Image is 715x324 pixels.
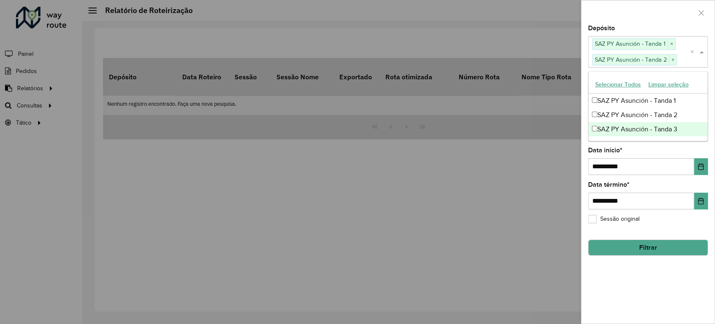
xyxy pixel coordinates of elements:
[645,78,692,91] button: Limpar seleção
[593,55,669,65] span: SAZ PY Asunción - Tanda 2
[588,145,622,155] label: Data início
[588,71,708,141] ng-dropdown-panel: Options list
[694,193,708,209] button: Choose Date
[593,39,668,49] span: SAZ PY Asunción - Tanda 1
[588,180,630,190] label: Data término
[591,78,645,91] button: Selecionar Todos
[588,240,708,256] button: Filtrar
[589,108,707,122] div: SAZ PY Asunción - Tanda 2
[589,94,707,108] div: SAZ PY Asunción - Tanda 1
[589,122,707,136] div: SAZ PY Asunción - Tanda 3
[588,214,640,223] label: Sessão original
[588,23,615,33] label: Depósito
[669,55,676,65] span: ×
[668,39,675,49] span: ×
[694,158,708,175] button: Choose Date
[690,47,697,57] span: Clear all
